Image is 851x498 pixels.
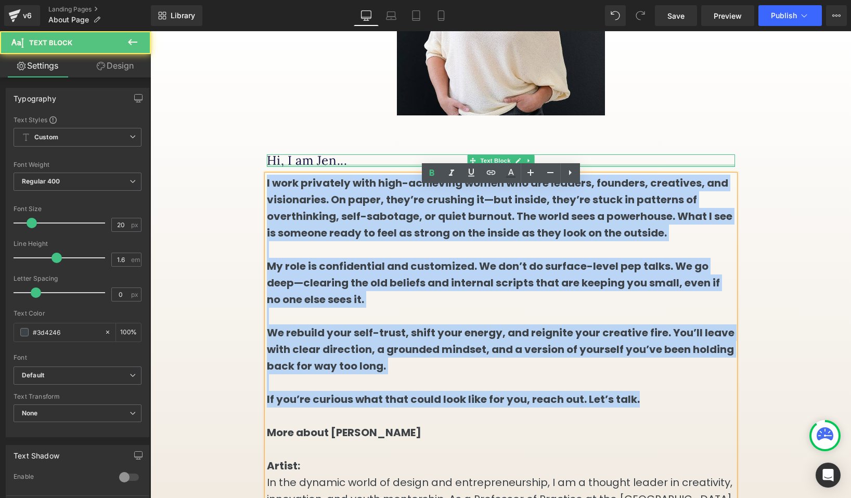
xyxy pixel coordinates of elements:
a: Preview [701,5,754,26]
i: Default [22,371,44,380]
span: em [131,256,140,263]
font: Hi, I am Jen... [117,121,197,137]
div: Typography [14,88,56,103]
span: About Page [48,16,89,24]
a: Mobile [429,5,454,26]
div: Font Size [14,205,141,213]
div: Enable [14,473,109,483]
div: Text Transform [14,393,141,400]
a: Desktop [354,5,379,26]
a: Tablet [404,5,429,26]
div: Font Weight [14,161,141,168]
input: Color [33,326,99,338]
div: Text Color [14,310,141,317]
a: Design [78,54,153,77]
strong: More about [PERSON_NAME] Artist: [117,394,271,442]
strong: My role is confidential and customized. We don’t do surface-level pep talks. We go deep—clearing ... [117,228,570,276]
a: v6 [4,5,40,26]
span: px [131,221,140,228]
button: Undo [605,5,626,26]
div: Line Height [14,240,141,247]
button: More [826,5,847,26]
strong: I work privately with high-achieving women who are leaders, founders, creatives, and visionaries.... [117,145,582,209]
a: New Library [151,5,202,26]
a: Landing Pages [48,5,151,14]
button: Publish [758,5,822,26]
span: Library [171,11,195,20]
div: Open Intercom Messenger [816,463,841,488]
a: Expand / Collapse [373,123,384,136]
span: Publish [771,11,797,20]
span: Text Block [328,123,362,136]
strong: We rebuild your self-trust, shift your energy, and reignite your creative fire. You’ll leave with... [117,294,584,342]
b: Regular 400 [22,177,60,185]
b: None [22,409,38,417]
div: Font [14,354,141,361]
div: v6 [21,9,34,22]
span: Save [667,10,685,21]
div: Letter Spacing [14,275,141,282]
div: Text Styles [14,115,141,124]
span: Preview [714,10,742,21]
span: Text Block [29,38,72,47]
b: Custom [34,133,58,142]
strong: If you’re curious what that could look like for you, reach out. Let’s talk. [117,361,489,375]
div: % [116,323,141,342]
button: Redo [630,5,651,26]
a: Laptop [379,5,404,26]
div: Text Shadow [14,445,59,460]
span: px [131,291,140,298]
